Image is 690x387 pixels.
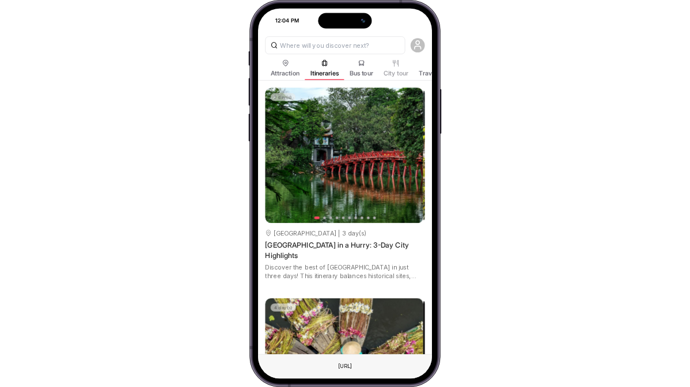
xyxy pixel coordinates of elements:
[310,69,339,77] span: Itineraries
[271,69,299,77] span: Attraction
[336,217,339,219] button: 4
[271,93,295,101] div: 3 day(s)
[323,217,326,219] button: 2
[274,229,367,237] div: [GEOGRAPHIC_DATA] | 3 day(s)
[265,263,424,280] div: Discover the best of [GEOGRAPHIC_DATA] in just three days! This itinerary balances historical sit...
[384,69,408,77] span: City tour
[331,361,359,372] div: This is a fake element. To change the URL just use the Browser text field on the top.
[361,217,363,219] button: 8
[265,36,405,54] input: Where will you discover next?
[373,217,376,219] button: 10
[354,217,357,219] button: 7
[259,17,304,25] div: 12:04 PM
[265,240,424,261] div: [GEOGRAPHIC_DATA] in a Hurry: 3-Day City Highlights
[350,69,373,77] span: Bus tour
[271,303,296,312] div: 4 day(s)
[348,217,351,219] button: 6
[342,217,345,219] button: 5
[419,69,451,77] span: Travel Blog
[367,217,370,219] button: 9
[265,88,423,224] img: https://dtgoutfjayinzrkrorec.supabase.co/storage/v1/object/public/itinerary//Hanoi%20Highlights%2...
[314,217,320,219] button: 1
[329,217,332,219] button: 3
